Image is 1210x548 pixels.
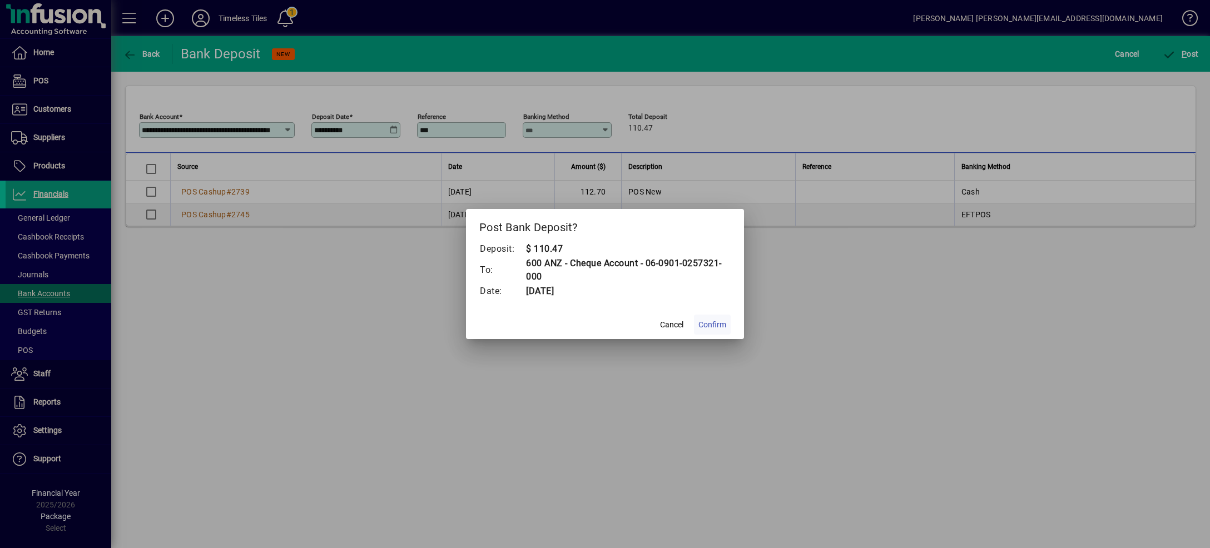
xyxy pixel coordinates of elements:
span: Cancel [660,319,683,331]
td: Date: [479,284,525,298]
h2: Post Bank Deposit? [466,209,744,241]
td: [DATE] [525,284,731,298]
button: Cancel [654,315,690,335]
td: 600 ANZ - Cheque Account - 06-0901-0257321-000 [525,256,731,284]
td: To: [479,256,525,284]
button: Confirm [694,315,731,335]
span: Confirm [698,319,726,331]
td: $ 110.47 [525,242,731,256]
td: Deposit: [479,242,525,256]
